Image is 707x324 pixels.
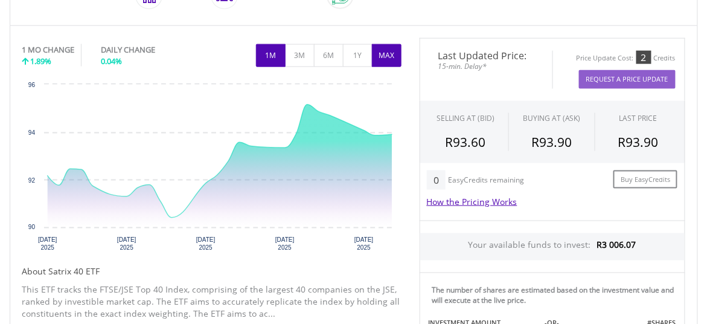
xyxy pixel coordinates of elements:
span: 1.89% [31,56,52,66]
div: Chart. Highcharts interactive chart. [22,79,401,260]
button: 3M [285,44,315,67]
button: Request A Price Update [579,70,676,89]
span: R93.90 [531,134,572,151]
span: R93.60 [446,134,486,151]
span: BUYING AT (ASK) [523,113,581,123]
div: The number of shares are estimated based on the investment value and will execute at the live price. [432,285,680,306]
text: 96 [28,82,35,88]
text: 94 [28,129,35,136]
div: EasyCredits remaining [448,176,524,186]
button: 1M [256,44,286,67]
text: [DATE] 2025 [37,237,57,251]
svg: Interactive chart [22,79,401,260]
span: R3 006.07 [597,239,636,251]
text: [DATE] 2025 [275,237,294,251]
span: 0.04% [101,56,122,66]
div: 0 [427,170,446,190]
div: Price Update Cost: [577,54,634,63]
text: 92 [28,177,35,184]
div: Credits [654,54,676,63]
span: 15-min. Delay* [429,60,543,72]
div: Your available funds to invest: [420,233,685,261]
div: 1 MO CHANGE [22,44,75,56]
a: How the Pricing Works [427,196,517,207]
h5: About Satrix 40 ETF [22,266,401,278]
button: 1Y [343,44,373,67]
a: Buy EasyCredits [613,170,677,189]
div: 2 [636,51,651,64]
text: [DATE] 2025 [354,237,373,251]
button: 6M [314,44,344,67]
span: R93.90 [618,134,659,151]
text: [DATE] 2025 [196,237,215,251]
p: This ETF tracks the FTSE/JSE Top 40 Index, comprising of the largest 40 companies on the JSE, ran... [22,284,401,320]
button: MAX [372,44,401,67]
span: Last Updated Price: [429,51,543,60]
div: DAILY CHANGE [101,44,196,56]
text: [DATE] 2025 [117,237,136,251]
div: LAST PRICE [619,113,657,123]
text: 90 [28,224,35,231]
div: SELLING AT (BID) [437,113,494,123]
